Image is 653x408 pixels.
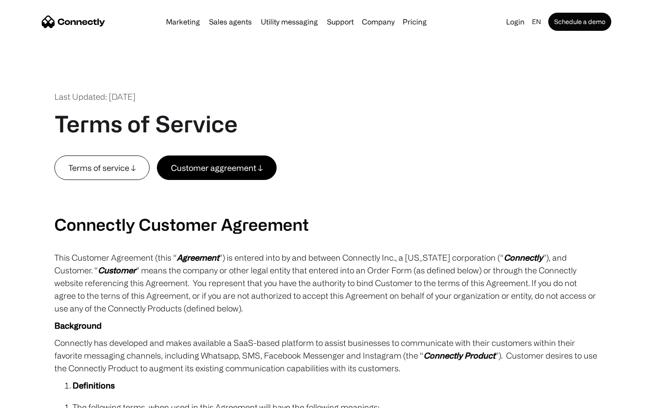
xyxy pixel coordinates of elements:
[54,214,599,234] h2: Connectly Customer Agreement
[54,336,599,374] p: Connectly has developed and makes available a SaaS-based platform to assist businesses to communi...
[54,251,599,315] p: This Customer Agreement (this “ ”) is entered into by and between Connectly Inc., a [US_STATE] co...
[424,351,495,360] em: Connectly Product
[399,18,430,25] a: Pricing
[73,381,115,390] strong: Definitions
[502,15,528,28] a: Login
[177,253,219,262] em: Agreement
[548,13,611,31] a: Schedule a demo
[205,18,255,25] a: Sales agents
[54,197,599,210] p: ‍
[162,18,204,25] a: Marketing
[257,18,322,25] a: Utility messaging
[54,180,599,193] p: ‍
[54,110,238,137] h1: Terms of Service
[54,321,102,330] strong: Background
[9,391,54,405] aside: Language selected: English
[18,392,54,405] ul: Language list
[362,15,395,28] div: Company
[532,15,541,28] div: en
[323,18,357,25] a: Support
[54,91,136,103] div: Last Updated: [DATE]
[504,253,543,262] em: Connectly
[98,266,136,275] em: Customer
[68,161,136,174] div: Terms of service ↓
[171,161,263,174] div: Customer aggreement ↓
